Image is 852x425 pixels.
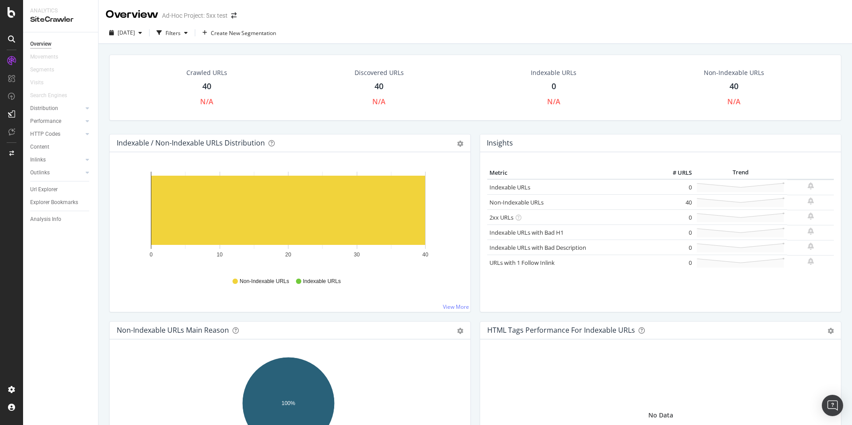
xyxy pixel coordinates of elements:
[552,81,556,92] div: 0
[30,65,63,75] a: Segments
[30,117,83,126] a: Performance
[30,104,83,113] a: Distribution
[30,168,50,177] div: Outlinks
[166,29,181,37] div: Filters
[659,195,694,210] td: 40
[231,12,237,19] div: arrow-right-arrow-left
[30,91,76,100] a: Search Engines
[30,185,92,194] a: Url Explorer
[30,52,58,62] div: Movements
[822,395,843,416] div: Open Intercom Messenger
[30,130,60,139] div: HTTP Codes
[808,228,814,235] div: bell-plus
[659,210,694,225] td: 0
[30,155,46,165] div: Inlinks
[375,81,383,92] div: 40
[30,39,92,49] a: Overview
[487,326,635,334] div: HTML Tags Performance for Indexable URLs
[30,52,67,62] a: Movements
[489,213,513,221] a: 2xx URLs
[487,166,659,180] th: Metric
[285,252,292,258] text: 20
[489,259,555,267] a: URLs with 1 Follow Inlink
[30,15,91,25] div: SiteCrawler
[372,97,386,107] div: N/A
[547,97,560,107] div: N/A
[30,142,49,152] div: Content
[106,7,158,22] div: Overview
[531,68,576,77] div: Indexable URLs
[30,104,58,113] div: Distribution
[30,78,43,87] div: Visits
[489,198,544,206] a: Non-Indexable URLs
[457,328,463,334] div: gear
[828,328,834,334] div: gear
[489,183,530,191] a: Indexable URLs
[30,130,83,139] a: HTTP Codes
[659,225,694,240] td: 0
[240,278,289,285] span: Non-Indexable URLs
[808,212,814,220] div: bell-plus
[303,278,341,285] span: Indexable URLs
[162,11,228,20] div: Ad-Hoc Project: 5xx test
[808,182,814,189] div: bell-plus
[30,198,92,207] a: Explorer Bookmarks
[118,29,135,36] span: 2025 Aug. 13th
[489,228,564,236] a: Indexable URLs with Bad H1
[443,303,469,311] a: View More
[659,240,694,255] td: 0
[727,97,741,107] div: N/A
[30,91,67,100] div: Search Engines
[354,252,360,258] text: 30
[489,244,586,252] a: Indexable URLs with Bad Description
[106,26,146,40] button: [DATE]
[659,255,694,270] td: 0
[217,252,223,258] text: 10
[648,411,673,420] div: No Data
[30,78,52,87] a: Visits
[282,400,296,406] text: 100%
[30,215,61,224] div: Analysis Info
[30,117,61,126] div: Performance
[30,168,83,177] a: Outlinks
[117,326,229,334] div: Non-Indexable URLs Main Reason
[457,141,463,147] div: gear
[30,142,92,152] a: Content
[117,166,460,269] svg: A chart.
[150,252,153,258] text: 0
[355,68,404,77] div: Discovered URLs
[186,68,227,77] div: Crawled URLs
[659,179,694,195] td: 0
[199,26,280,40] button: Create New Segmentation
[30,215,92,224] a: Analysis Info
[200,97,213,107] div: N/A
[704,68,764,77] div: Non-Indexable URLs
[117,138,265,147] div: Indexable / Non-Indexable URLs Distribution
[30,39,51,49] div: Overview
[30,198,78,207] div: Explorer Bookmarks
[808,258,814,265] div: bell-plus
[808,243,814,250] div: bell-plus
[153,26,191,40] button: Filters
[808,197,814,205] div: bell-plus
[211,29,276,37] span: Create New Segmentation
[422,252,429,258] text: 40
[659,166,694,180] th: # URLS
[487,137,513,149] h4: Insights
[730,81,738,92] div: 40
[30,155,83,165] a: Inlinks
[30,185,58,194] div: Url Explorer
[30,65,54,75] div: Segments
[30,7,91,15] div: Analytics
[694,166,787,180] th: Trend
[202,81,211,92] div: 40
